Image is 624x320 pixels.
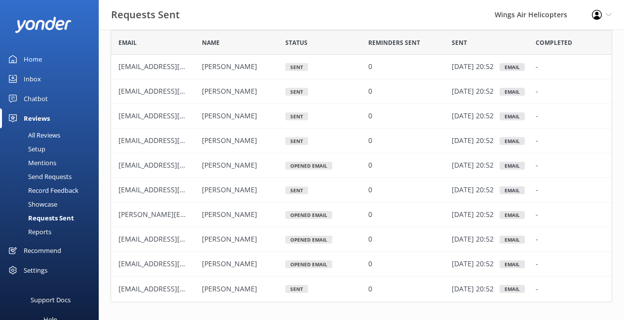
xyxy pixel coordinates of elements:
p: 0 [368,185,372,196]
p: - [536,234,538,245]
p: - [536,136,538,146]
span: Email [118,38,137,47]
p: [DATE] 20:52 [452,284,494,294]
div: row [111,104,612,129]
span: [PERSON_NAME][EMAIL_ADDRESS][DOMAIN_NAME] [118,210,289,219]
p: - [536,62,538,72]
div: Setup [6,142,45,156]
p: [DATE] 20:52 [452,210,494,220]
div: row [111,153,612,178]
span: [PERSON_NAME] [202,210,257,219]
div: row [111,178,612,203]
span: [EMAIL_ADDRESS][DOMAIN_NAME] [118,136,234,145]
div: row [111,277,612,301]
a: All Reviews [6,128,99,142]
div: Email [500,137,525,145]
div: Send Requests [6,170,72,183]
p: 0 [368,136,372,146]
div: Opened Email [285,236,332,244]
div: Email [500,285,525,293]
a: Mentions [6,156,99,170]
div: row [111,129,612,153]
div: All Reviews [6,128,60,142]
p: 0 [368,62,372,72]
a: Reports [6,225,99,239]
div: Recommend [24,241,61,260]
p: 0 [368,234,372,245]
span: [EMAIL_ADDRESS][DOMAIN_NAME] [118,111,234,121]
div: Opened Email [285,211,332,219]
div: Record Feedback [6,183,78,197]
div: Home [24,49,42,69]
span: Completed [536,38,572,47]
div: Email [500,112,525,120]
span: [EMAIL_ADDRESS][DOMAIN_NAME] [118,235,234,244]
span: Sent [452,38,467,47]
div: Email [500,236,525,244]
div: row [111,203,612,227]
span: [PERSON_NAME] [202,62,257,71]
div: Reports [6,225,51,239]
p: 0 [368,160,372,171]
div: Showcase [6,197,57,211]
p: 0 [368,86,372,97]
span: [EMAIL_ADDRESS][DOMAIN_NAME] [118,284,234,293]
p: [DATE] 20:52 [452,234,494,245]
div: Email [500,211,525,219]
p: 0 [368,284,372,294]
div: row [111,79,612,104]
div: Sent [285,137,308,145]
div: Email [500,186,525,194]
div: row [111,227,612,252]
span: [EMAIL_ADDRESS][DOMAIN_NAME] [118,185,234,195]
div: Email [500,63,525,71]
p: - [536,284,538,294]
div: Sent [285,88,308,96]
span: Name [202,38,220,47]
div: Email [500,260,525,268]
p: 0 [368,111,372,122]
span: [PERSON_NAME] [202,111,257,121]
a: Record Feedback [6,183,99,197]
div: Mentions [6,156,56,170]
p: - [536,86,538,97]
span: [PERSON_NAME] [202,235,257,244]
p: [DATE] 20:52 [452,62,494,72]
div: Opened Email [285,260,332,268]
div: Sent [285,112,308,120]
span: [EMAIL_ADDRESS][DOMAIN_NAME] [118,62,234,71]
div: Sent [285,285,308,293]
p: [DATE] 20:52 [452,86,494,97]
h3: Requests Sent [111,7,180,23]
a: Setup [6,142,99,156]
div: Email [500,162,525,170]
p: - [536,210,538,220]
span: Status [285,38,308,47]
div: Inbox [24,69,41,89]
span: [PERSON_NAME] [202,259,257,269]
div: Email [500,88,525,96]
p: [DATE] 20:52 [452,136,494,146]
div: row [111,252,612,277]
img: yonder-white-logo.png [15,17,72,33]
span: [EMAIL_ADDRESS][DOMAIN_NAME] [118,259,234,269]
div: Sent [285,63,308,71]
div: Settings [24,260,47,280]
div: grid [111,55,612,301]
div: Reviews [24,108,50,128]
a: Send Requests [6,170,99,183]
p: - [536,111,538,122]
p: - [536,185,538,196]
a: Showcase [6,197,99,211]
p: [DATE] 20:52 [452,160,494,171]
div: Chatbot [24,89,48,108]
p: - [536,259,538,270]
a: Requests Sent [6,211,99,225]
div: Sent [285,186,308,194]
span: [PERSON_NAME] [202,284,257,293]
span: [PERSON_NAME] [202,185,257,195]
span: Reminders Sent [368,38,420,47]
div: row [111,55,612,79]
p: 0 [368,259,372,270]
div: Requests Sent [6,211,74,225]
